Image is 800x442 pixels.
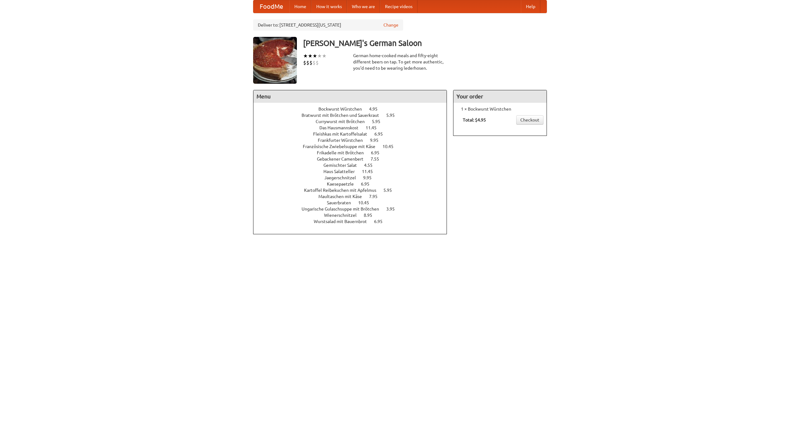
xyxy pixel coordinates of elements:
span: Gebackener Camenbert [317,156,370,161]
a: Checkout [516,115,543,125]
li: $ [312,59,316,66]
a: Fleishkas mit Kartoffelsalat 6.95 [313,132,394,137]
span: Fleishkas mit Kartoffelsalat [313,132,373,137]
a: Wienerschnitzel 8.95 [324,213,384,218]
span: Haus Salatteller [323,169,361,174]
a: Ungarische Gulaschsuppe mit Brötchen 3.95 [302,206,406,211]
a: Home [289,0,311,13]
div: German home-cooked meals and fifty-eight different beers on tap. To get more authentic, you'd nee... [353,52,447,71]
li: 1 × Bockwurst Würstchen [457,106,543,112]
a: Bratwurst mit Brötchen und Sauerkraut 5.95 [302,113,406,118]
span: Ungarische Gulaschsuppe mit Brötchen [302,206,385,211]
a: Gemischter Salat 4.55 [323,163,384,168]
span: Bockwurst Würstchen [318,107,368,112]
span: Kartoffel Reibekuchen mit Apfelmus [304,188,382,193]
a: Bockwurst Würstchen 4.95 [318,107,389,112]
a: Maultaschen mit Käse 7.95 [318,194,389,199]
a: Jaegerschnitzel 9.95 [324,175,383,180]
span: Frankfurter Würstchen [318,138,369,143]
span: 11.45 [362,169,379,174]
span: Bratwurst mit Brötchen und Sauerkraut [302,113,385,118]
li: ★ [303,52,308,59]
span: 9.95 [363,175,378,180]
span: Das Hausmannskost [319,125,365,130]
a: FoodMe [253,0,289,13]
a: Kaesepaetzle 6.95 [327,181,381,186]
li: $ [309,59,312,66]
div: Deliver to: [STREET_ADDRESS][US_STATE] [253,19,403,31]
span: Sauerbraten [327,200,357,205]
span: Currywurst mit Brötchen [316,119,371,124]
span: 6.95 [361,181,376,186]
span: Wurstsalad mit Bauernbrot [314,219,373,224]
span: Kaesepaetzle [327,181,360,186]
span: 9.95 [370,138,385,143]
li: ★ [322,52,327,59]
a: Help [521,0,540,13]
span: Maultaschen mit Käse [318,194,368,199]
a: Das Hausmannskost 11.45 [319,125,388,130]
li: $ [316,59,319,66]
li: ★ [317,52,322,59]
a: Recipe videos [380,0,417,13]
span: 7.55 [371,156,385,161]
a: Change [383,22,398,28]
li: ★ [308,52,312,59]
a: Who we are [347,0,380,13]
img: angular.jpg [253,37,297,84]
a: Französische Zwiebelsuppe mit Käse 10.45 [303,144,405,149]
h3: [PERSON_NAME]'s German Saloon [303,37,547,49]
a: Wurstsalad mit Bauernbrot 6.95 [314,219,394,224]
span: 5.95 [386,113,401,118]
a: Frankfurter Würstchen 9.95 [318,138,390,143]
a: Gebackener Camenbert 7.55 [317,156,391,161]
li: $ [306,59,309,66]
a: Haus Salatteller 11.45 [323,169,384,174]
h4: Menu [253,90,447,103]
span: 4.95 [369,107,384,112]
span: 6.95 [371,150,386,155]
span: 4.55 [364,163,379,168]
span: 7.95 [369,194,384,199]
a: Currywurst mit Brötchen 5.95 [316,119,392,124]
span: 8.95 [364,213,378,218]
span: 6.95 [374,132,389,137]
span: Gemischter Salat [323,163,363,168]
li: $ [303,59,306,66]
a: Frikadelle mit Brötchen 6.95 [317,150,391,155]
span: 5.95 [372,119,387,124]
span: Jaegerschnitzel [324,175,362,180]
span: Frikadelle mit Brötchen [317,150,370,155]
b: Total: $4.95 [463,117,486,122]
h4: Your order [453,90,547,103]
span: 3.95 [386,206,401,211]
span: 10.45 [358,200,375,205]
span: 10.45 [382,144,400,149]
span: Wienerschnitzel [324,213,363,218]
li: ★ [312,52,317,59]
a: Sauerbraten 10.45 [327,200,381,205]
span: 6.95 [374,219,389,224]
a: Kartoffel Reibekuchen mit Apfelmus 5.95 [304,188,403,193]
a: How it works [311,0,347,13]
span: 11.45 [366,125,383,130]
span: 5.95 [383,188,398,193]
span: Französische Zwiebelsuppe mit Käse [303,144,382,149]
